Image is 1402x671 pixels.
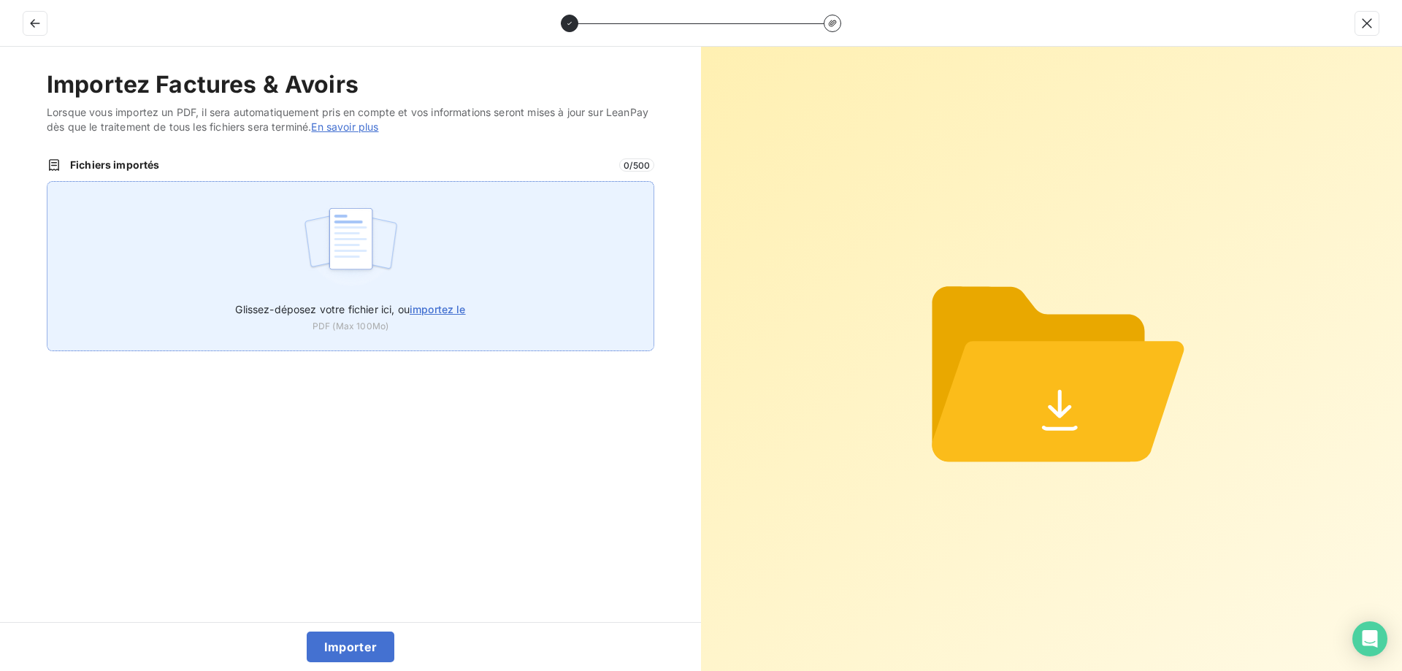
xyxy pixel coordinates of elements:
[1352,621,1387,656] div: Open Intercom Messenger
[311,120,378,133] a: En savoir plus
[307,632,395,662] button: Importer
[47,70,654,99] h2: Importez Factures & Avoirs
[47,105,654,134] span: Lorsque vous importez un PDF, il sera automatiquement pris en compte et vos informations seront m...
[410,303,466,315] span: importez le
[70,158,610,172] span: Fichiers importés
[313,320,388,333] span: PDF (Max 100Mo)
[302,199,399,293] img: illustration
[619,158,654,172] span: 0 / 500
[235,303,465,315] span: Glissez-déposez votre fichier ici, ou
